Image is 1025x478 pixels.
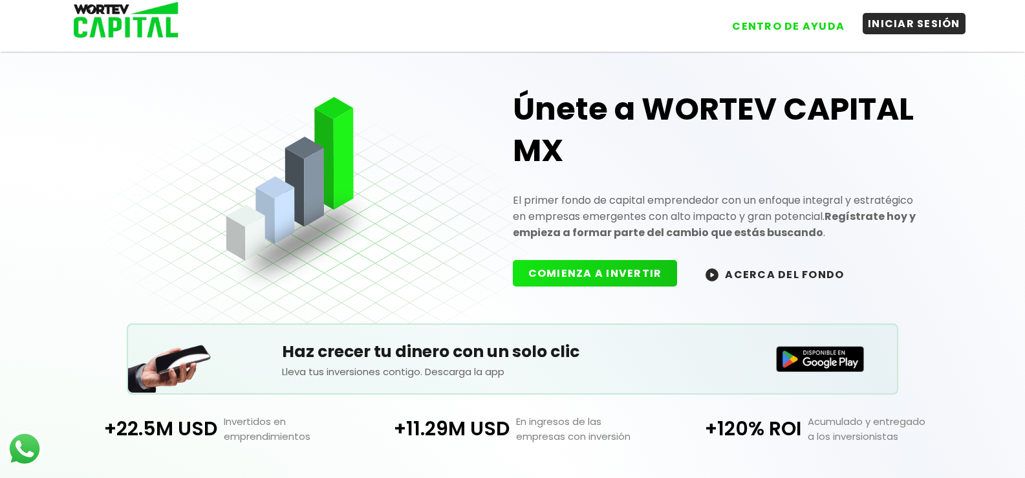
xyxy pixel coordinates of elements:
[282,364,743,379] p: Lleva tus inversiones contigo. Descarga la app
[513,266,691,281] a: COMIENZA A INVERTIR
[128,329,212,393] img: Teléfono
[850,6,966,37] a: INICIAR SESIÓN
[863,13,966,34] button: INICIAR SESIÓN
[74,414,217,444] p: +22.5M USD
[658,414,801,444] p: +120% ROI
[727,16,850,37] button: CENTRO DE AYUDA
[513,209,916,240] strong: Regístrate hoy y empieza a formar parte del cambio que estás buscando
[714,6,850,37] a: CENTRO DE AYUDA
[513,192,923,241] p: El primer fondo de capital emprendedor con un enfoque integral y estratégico en empresas emergent...
[367,414,510,444] p: +11.29M USD
[513,89,923,171] h1: Únete a WORTEV CAPITAL MX
[510,414,659,444] p: En ingresos de las empresas con inversión
[217,414,367,444] p: Invertidos en emprendimientos
[801,414,951,444] p: Acumulado y entregado a los inversionistas
[513,260,678,287] button: COMIENZA A INVERTIR
[690,260,859,288] button: ACERCA DEL FONDO
[282,340,743,364] h5: Haz crecer tu dinero con un solo clic
[776,346,864,372] img: Disponible en Google Play
[706,268,718,281] img: wortev-capital-acerca-del-fondo
[6,431,43,467] img: logos_whatsapp-icon.242b2217.svg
